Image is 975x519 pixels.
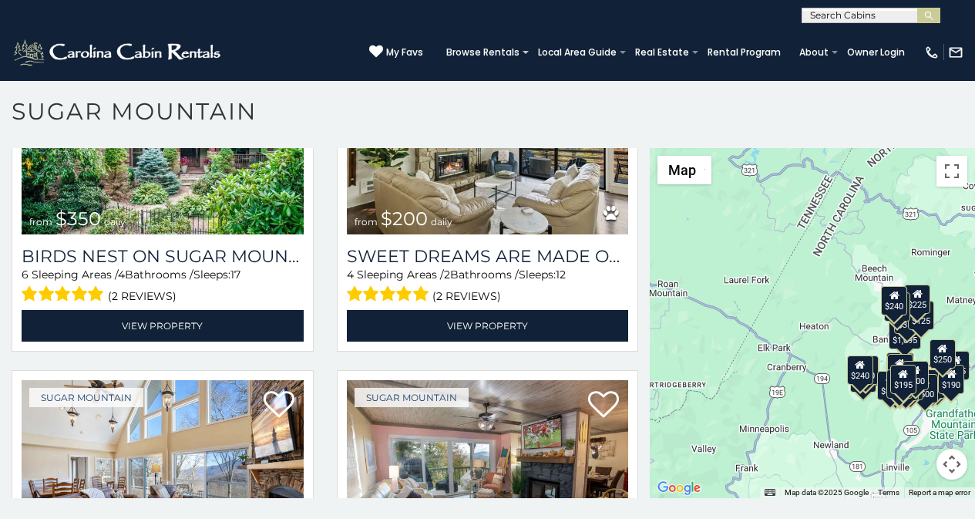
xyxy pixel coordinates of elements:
[108,286,177,306] span: (2 reviews)
[230,268,240,281] span: 17
[381,207,428,230] span: $200
[439,42,527,63] a: Browse Rentals
[347,268,354,281] span: 4
[765,487,775,498] button: Keyboard shortcuts
[627,42,697,63] a: Real Estate
[943,351,970,380] div: $155
[890,365,916,394] div: $195
[920,369,946,399] div: $195
[878,371,904,400] div: $375
[369,45,423,60] a: My Favs
[881,286,907,315] div: $240
[55,207,101,230] span: $350
[22,267,304,306] div: Sleeping Areas / Bathrooms / Sleeps:
[889,320,921,349] div: $1,095
[908,301,934,330] div: $125
[347,310,629,342] a: View Property
[657,156,711,184] button: Change map style
[887,354,913,383] div: $300
[29,388,143,407] a: Sugar Mountain
[904,285,930,314] div: $225
[22,268,29,281] span: 6
[588,389,619,422] a: Add to favorites
[938,365,964,394] div: $190
[12,37,225,68] img: White-1-2.png
[654,478,704,498] img: Google
[886,369,913,399] div: $375
[22,310,304,342] a: View Property
[444,268,450,281] span: 2
[924,45,940,60] img: phone-regular-white.png
[785,488,869,497] span: Map data ©2025 Google
[903,361,929,390] div: $200
[878,488,899,497] a: Terms
[355,388,469,407] a: Sugar Mountain
[118,268,125,281] span: 4
[386,45,423,59] span: My Favs
[909,488,970,497] a: Report a map error
[936,156,967,187] button: Toggle fullscreen view
[930,339,956,369] div: $250
[668,162,696,178] span: Map
[347,246,629,267] a: Sweet Dreams Are Made Of Skis
[700,42,788,63] a: Rental Program
[556,268,566,281] span: 12
[355,216,378,227] span: from
[654,478,704,498] a: Open this area in Google Maps (opens a new window)
[936,449,967,480] button: Map camera controls
[530,42,624,63] a: Local Area Guide
[264,389,294,422] a: Add to favorites
[22,246,304,267] a: Birds Nest On Sugar Mountain
[948,45,963,60] img: mail-regular-white.png
[104,216,126,227] span: daily
[347,267,629,306] div: Sleeping Areas / Bathrooms / Sleeps:
[792,42,836,63] a: About
[886,352,913,382] div: $190
[847,356,873,385] div: $240
[431,216,452,227] span: daily
[839,42,913,63] a: Owner Login
[29,216,52,227] span: from
[432,286,501,306] span: (2 reviews)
